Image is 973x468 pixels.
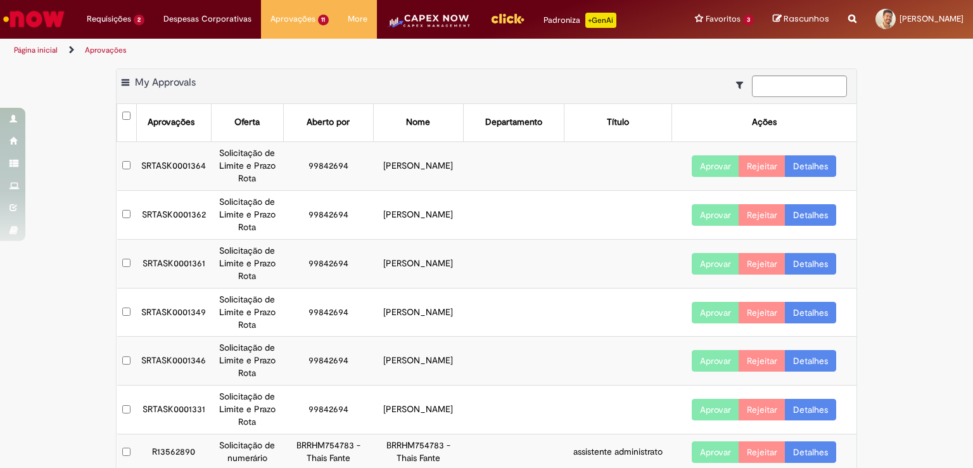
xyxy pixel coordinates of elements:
[211,386,283,434] td: Solicitação de Limite e Prazo Rota
[163,13,251,25] span: Despesas Corporativas
[485,116,542,129] div: Departamento
[211,190,283,239] td: Solicitação de Limite e Prazo Rota
[283,288,373,337] td: 99842694
[211,288,283,337] td: Solicitação de Limite e Prazo Rota
[135,76,196,89] span: My Approvals
[692,253,739,275] button: Aprovar
[307,116,350,129] div: Aberto por
[373,141,463,190] td: [PERSON_NAME]
[544,13,616,28] div: Padroniza
[386,13,471,38] img: CapexLogo5.png
[1,6,67,32] img: ServiceNow
[283,386,373,434] td: 99842694
[85,45,127,55] a: Aprovações
[706,13,741,25] span: Favoritos
[739,350,785,372] button: Rejeitar
[136,386,211,434] td: SRTASK0001331
[692,302,739,323] button: Aprovar
[348,13,367,25] span: More
[785,399,836,420] a: Detalhes
[373,337,463,386] td: [PERSON_NAME]
[318,15,329,25] span: 11
[373,239,463,288] td: [PERSON_NAME]
[736,81,749,89] i: Mostrar filtros para: Suas Solicitações
[373,386,463,434] td: [PERSON_NAME]
[283,337,373,386] td: 99842694
[752,116,777,129] div: Ações
[739,302,785,323] button: Rejeitar
[136,190,211,239] td: SRTASK0001362
[607,116,629,129] div: Título
[283,190,373,239] td: 99842694
[739,253,785,275] button: Rejeitar
[585,13,616,28] p: +GenAi
[785,155,836,177] a: Detalhes
[785,204,836,226] a: Detalhes
[136,288,211,337] td: SRTASK0001349
[692,155,739,177] button: Aprovar
[739,441,785,463] button: Rejeitar
[211,239,283,288] td: Solicitação de Limite e Prazo Rota
[692,399,739,420] button: Aprovar
[134,15,144,25] span: 2
[785,350,836,372] a: Detalhes
[373,288,463,337] td: [PERSON_NAME]
[10,39,639,62] ul: Trilhas de página
[785,441,836,463] a: Detalhes
[136,337,211,386] td: SRTASK0001346
[406,116,430,129] div: Nome
[784,13,829,25] span: Rascunhos
[739,204,785,226] button: Rejeitar
[270,13,315,25] span: Aprovações
[739,399,785,420] button: Rejeitar
[136,141,211,190] td: SRTASK0001364
[900,13,963,24] span: [PERSON_NAME]
[692,204,739,226] button: Aprovar
[490,9,525,28] img: click_logo_yellow_360x200.png
[283,239,373,288] td: 99842694
[692,350,739,372] button: Aprovar
[785,253,836,275] a: Detalhes
[211,141,283,190] td: Solicitação de Limite e Prazo Rota
[234,116,260,129] div: Oferta
[773,13,829,25] a: Rascunhos
[283,141,373,190] td: 99842694
[14,45,58,55] a: Página inicial
[136,104,211,141] th: Aprovações
[739,155,785,177] button: Rejeitar
[136,239,211,288] td: SRTASK0001361
[87,13,131,25] span: Requisições
[785,302,836,323] a: Detalhes
[148,116,194,129] div: Aprovações
[743,15,754,25] span: 3
[211,337,283,386] td: Solicitação de Limite e Prazo Rota
[692,441,739,463] button: Aprovar
[373,190,463,239] td: [PERSON_NAME]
